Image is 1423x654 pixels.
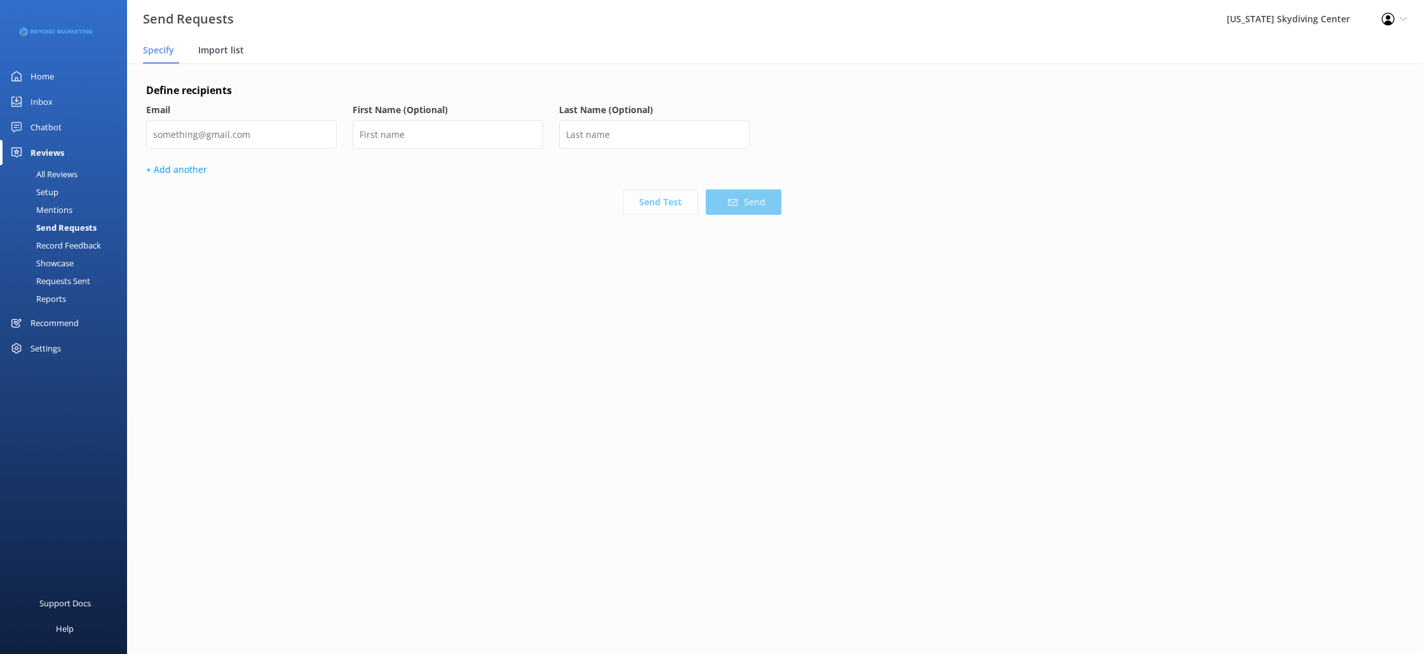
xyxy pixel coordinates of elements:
div: Reports [8,290,66,308]
div: Home [30,64,54,89]
span: Import list [198,44,244,57]
div: Mentions [8,201,72,219]
div: All Reviews [8,165,78,183]
div: Record Feedback [8,236,101,254]
a: Requests Sent [8,272,127,290]
label: Last Name (Optional) [559,103,750,117]
a: Send Requests [8,219,127,236]
span: Specify [143,44,174,57]
input: Last name [559,120,750,149]
img: 3-1676954853.png [19,22,92,43]
div: Reviews [30,140,64,165]
input: First name [353,120,543,149]
input: something@gmail.com [146,120,337,149]
div: Setup [8,183,58,201]
div: Support Docs [39,590,91,616]
a: Setup [8,183,127,201]
a: Mentions [8,201,127,219]
label: Email [146,103,337,117]
a: All Reviews [8,165,127,183]
div: Inbox [30,89,53,114]
div: Help [56,616,74,641]
div: Chatbot [30,114,62,140]
a: Showcase [8,254,127,272]
h3: Send Requests [143,9,234,29]
a: Reports [8,290,127,308]
div: Recommend [30,310,79,336]
p: + Add another [146,163,781,177]
h4: Define recipients [146,83,781,99]
div: Requests Sent [8,272,90,290]
div: Settings [30,336,61,361]
a: Record Feedback [8,236,127,254]
div: Send Requests [8,219,97,236]
div: Showcase [8,254,74,272]
label: First Name (Optional) [353,103,543,117]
